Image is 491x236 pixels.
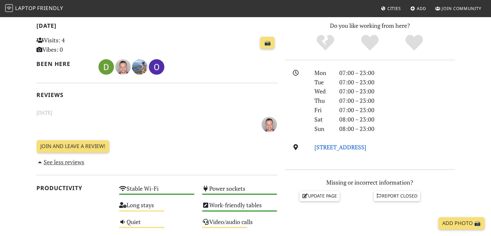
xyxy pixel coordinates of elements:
div: Definitely! [392,34,436,52]
a: Update page [300,191,340,201]
div: 07:00 – 23:00 [335,78,459,87]
div: Video/audio calls [198,217,281,233]
p: Missing or incorrect information? [285,178,455,187]
div: Power sockets [198,183,281,200]
span: Join Community [442,5,481,11]
a: Join and leave a review! [36,140,109,153]
a: Report closed [374,191,420,201]
div: Sat [311,115,335,124]
a: 📸 [260,37,274,49]
img: 5810-tom.jpg [132,59,148,75]
h2: [DATE] [36,22,277,32]
a: Join Community [433,3,484,14]
div: Sun [311,124,335,134]
div: 07:00 – 23:00 [335,105,459,115]
img: 5274-otar.jpg [149,59,164,75]
div: Tue [311,78,335,87]
a: Add [408,3,429,14]
div: 08:00 – 23:00 [335,124,459,134]
span: Daniel E. [98,62,115,70]
span: Danilo Aleixo [261,120,277,127]
div: Mon [311,68,335,78]
p: Visits: 4 Vibes: 0 [36,36,112,54]
img: 5096-danilo.jpg [115,59,131,75]
p: Do you like working from here? [285,21,455,30]
div: 07:00 – 23:00 [335,87,459,96]
div: Fri [311,105,335,115]
span: Danilo Aleixo [115,62,132,70]
img: 5893-daniel.jpg [98,59,114,75]
span: Tom T [132,62,149,70]
div: 07:00 – 23:00 [335,68,459,78]
h2: Reviews [36,91,277,98]
small: [DATE] [33,109,281,117]
div: Thu [311,96,335,105]
h2: Productivity [36,185,112,191]
div: Stable Wi-Fi [115,183,198,200]
div: Wed [311,87,335,96]
a: Add Photo 📸 [438,217,485,230]
a: See less reviews [36,158,85,166]
span: Laptop [15,5,36,12]
span: Add [417,5,426,11]
a: LaptopFriendly LaptopFriendly [5,3,63,14]
div: 07:00 – 23:00 [335,96,459,105]
span: Friendly [37,5,63,12]
div: Quiet [115,217,198,233]
div: Yes [348,34,392,52]
h2: Been here [36,60,91,67]
a: Cities [378,3,404,14]
div: Work-friendly tables [198,200,281,216]
div: No [303,34,348,52]
div: 08:00 – 23:00 [335,115,459,124]
img: LaptopFriendly [5,4,13,12]
img: 5096-danilo.jpg [261,117,277,132]
span: Otar Khoperia [149,62,164,70]
span: Cities [387,5,401,11]
div: Long stays [115,200,198,216]
a: [STREET_ADDRESS] [314,143,366,151]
